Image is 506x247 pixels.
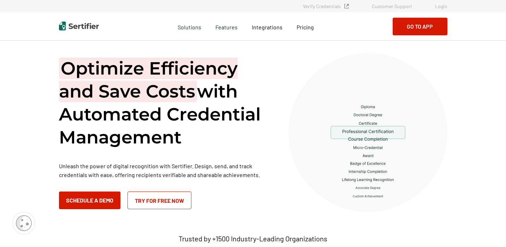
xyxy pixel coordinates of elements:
iframe: Chat Widget [471,213,506,247]
span: Solutions [178,22,201,31]
img: Sertifier | Digital Credentialing Platform [59,22,99,30]
img: Cookie Popup Icon [16,215,32,231]
p: Unleash the power of digital recognition with Sertifier. Design, send, and track credentials with... [59,161,271,179]
a: Try for Free Now [127,192,191,209]
p: Trusted by +1500 Industry-Leading Organizations [179,234,327,243]
button: Schedule a Demo [59,192,120,209]
button: Go to App [393,18,447,35]
span: Features [215,22,238,31]
h1: with Automated Credential Management [59,57,271,149]
g: Associate Degree [356,187,380,189]
a: Login [435,3,447,9]
a: Verify Credentials [303,3,349,9]
span: Optimize Efficiency and Save Costs [59,58,238,102]
a: Pricing [297,22,314,31]
span: Pricing [297,24,314,30]
img: Verified [344,4,349,8]
span: Integrations [252,24,282,30]
a: Integrations [252,22,282,31]
a: Customer Support [372,3,412,9]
